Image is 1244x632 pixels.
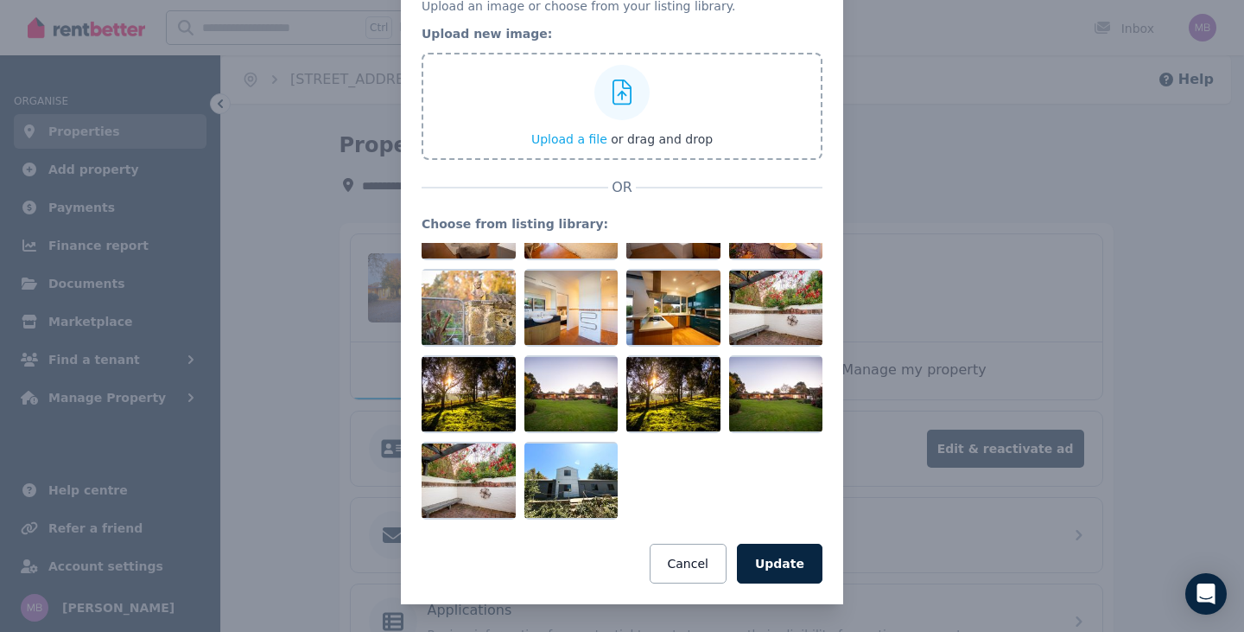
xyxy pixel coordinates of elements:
span: Upload a file [531,132,607,146]
button: Update [737,544,822,584]
button: Upload a file or drag and drop [531,131,713,148]
legend: Upload new image: [422,25,822,42]
div: Open Intercom Messenger [1185,573,1227,615]
button: Cancel [650,544,727,584]
legend: Choose from listing library: [422,215,822,233]
span: or drag and drop [611,132,713,146]
span: OR [608,177,636,198]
